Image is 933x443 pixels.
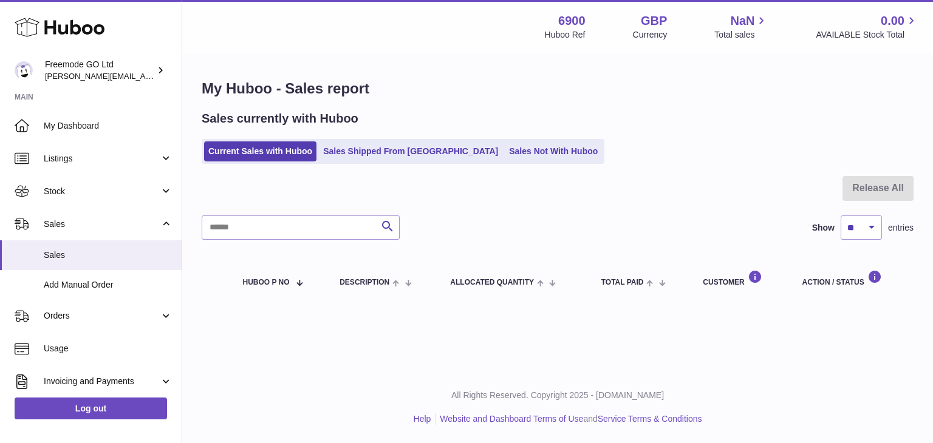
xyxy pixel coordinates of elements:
[641,13,667,29] strong: GBP
[44,153,160,164] span: Listings
[44,310,160,322] span: Orders
[816,13,918,41] a: 0.00 AVAILABLE Stock Total
[45,59,154,82] div: Freemode GO Ltd
[44,376,160,387] span: Invoicing and Payments
[714,13,768,41] a: NaN Total sales
[505,141,602,161] a: Sales Not With Huboo
[802,270,901,286] div: Action / Status
[450,279,534,286] span: ALLOCATED Quantity
[703,270,777,286] div: Customer
[881,13,904,29] span: 0.00
[598,414,702,424] a: Service Terms & Conditions
[192,390,923,401] p: All Rights Reserved. Copyright 2025 - [DOMAIN_NAME]
[44,218,160,230] span: Sales
[633,29,668,41] div: Currency
[44,343,173,354] span: Usage
[558,13,586,29] strong: 6900
[202,79,914,98] h1: My Huboo - Sales report
[15,61,33,79] img: lenka.smikniarova@gioteck.com
[44,186,160,197] span: Stock
[202,110,358,127] h2: Sales currently with Huboo
[204,141,316,161] a: Current Sales with Huboo
[436,413,702,425] li: and
[45,71,244,81] span: [PERSON_NAME][EMAIL_ADDRESS][DOMAIN_NAME]
[812,222,835,234] label: Show
[714,29,768,41] span: Total sales
[44,249,173,261] span: Sales
[888,222,914,234] span: entries
[730,13,754,29] span: NaN
[319,141,502,161] a: Sales Shipped From [GEOGRAPHIC_DATA]
[545,29,586,41] div: Huboo Ref
[414,414,431,424] a: Help
[44,120,173,132] span: My Dashboard
[340,279,389,286] span: Description
[816,29,918,41] span: AVAILABLE Stock Total
[15,397,167,419] a: Log out
[44,279,173,291] span: Add Manual Order
[440,414,583,424] a: Website and Dashboard Terms of Use
[243,279,290,286] span: Huboo P no
[601,279,644,286] span: Total paid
